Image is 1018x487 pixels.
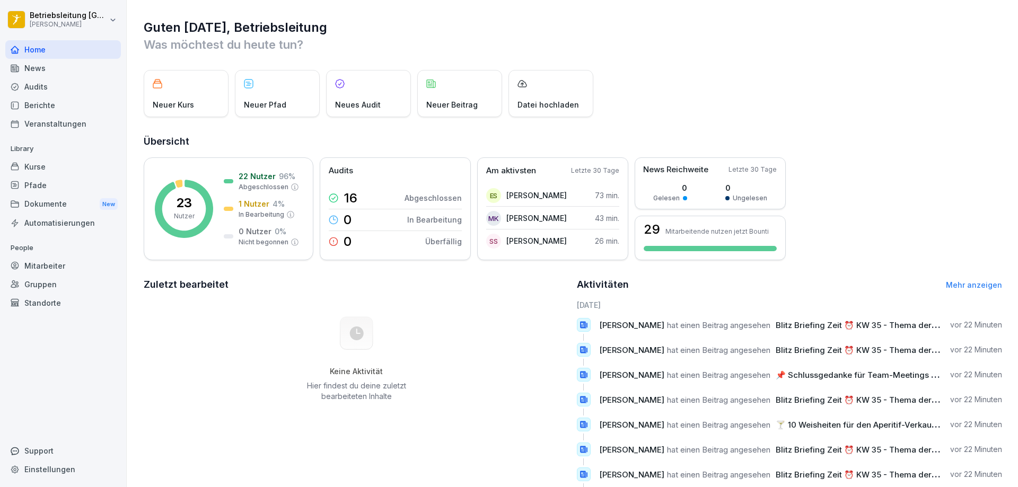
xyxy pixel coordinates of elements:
[729,165,777,174] p: Letzte 30 Tage
[950,444,1002,455] p: vor 22 Minuten
[776,395,1017,405] span: Blitz Briefing Zeit ⏰ KW 35 - Thema der Woche: Dips / Saucen
[329,165,353,177] p: Audits
[517,99,579,110] p: Datei hochladen
[100,198,118,210] div: New
[950,344,1002,355] p: vor 22 Minuten
[653,193,680,203] p: Gelesen
[577,299,1003,311] h6: [DATE]
[776,345,1017,355] span: Blitz Briefing Zeit ⏰ KW 35 - Thema der Woche: Dips / Saucen
[273,198,285,209] p: 4 %
[5,275,121,294] a: Gruppen
[506,190,567,201] p: [PERSON_NAME]
[577,277,629,292] h2: Aktivitäten
[486,234,501,249] div: SS
[776,445,1017,455] span: Blitz Briefing Zeit ⏰ KW 35 - Thema der Woche: Dips / Saucen
[5,40,121,59] a: Home
[599,445,664,455] span: [PERSON_NAME]
[30,11,107,20] p: Betriebsleitung [GEOGRAPHIC_DATA]
[174,211,195,221] p: Nutzer
[144,19,1002,36] h1: Guten [DATE], Betriebsleitung
[950,394,1002,405] p: vor 22 Minuten
[5,96,121,114] a: Berichte
[486,165,536,177] p: Am aktivsten
[486,211,501,226] div: MK
[506,212,567,224] p: [PERSON_NAME]
[643,164,708,176] p: News Reichweite
[667,345,770,355] span: hat einen Beitrag angesehen
[599,370,664,380] span: [PERSON_NAME]
[946,280,1002,289] a: Mehr anzeigen
[5,214,121,232] a: Automatisierungen
[144,134,1002,149] h2: Übersicht
[239,171,276,182] p: 22 Nutzer
[667,445,770,455] span: hat einen Beitrag angesehen
[144,277,569,292] h2: Zuletzt bearbeitet
[950,369,1002,380] p: vor 22 Minuten
[239,237,288,247] p: Nicht begonnen
[486,188,501,203] div: ES
[303,367,410,376] h5: Keine Aktivität
[176,197,192,209] p: 23
[644,223,660,236] h3: 29
[665,227,769,235] p: Mitarbeitende nutzen jetzt Bounti
[344,192,357,205] p: 16
[244,99,286,110] p: Neuer Pfad
[667,320,770,330] span: hat einen Beitrag angesehen
[5,294,121,312] a: Standorte
[144,36,1002,53] p: Was möchtest du heute tun?
[5,59,121,77] a: News
[599,345,664,355] span: [PERSON_NAME]
[5,194,121,214] div: Dokumente
[344,235,352,248] p: 0
[5,460,121,479] div: Einstellungen
[776,320,1017,330] span: Blitz Briefing Zeit ⏰ KW 35 - Thema der Woche: Dips / Saucen
[5,256,121,275] a: Mitarbeiter
[5,140,121,157] p: Library
[153,99,194,110] p: Neuer Kurs
[725,182,767,193] p: 0
[776,470,1017,480] span: Blitz Briefing Zeit ⏰ KW 35 - Thema der Woche: Dips / Saucen
[425,236,462,247] p: Überfällig
[653,182,687,193] p: 0
[239,210,284,219] p: In Bearbeitung
[595,235,619,246] p: 26 min.
[426,99,478,110] p: Neuer Beitrag
[5,441,121,460] div: Support
[506,235,567,246] p: [PERSON_NAME]
[405,192,462,203] p: Abgeschlossen
[30,21,107,28] p: [PERSON_NAME]
[335,99,381,110] p: Neues Audit
[344,214,352,226] p: 0
[733,193,767,203] p: Ungelesen
[5,176,121,194] a: Pfade
[950,320,1002,330] p: vor 22 Minuten
[950,419,1002,430] p: vor 22 Minuten
[279,171,295,182] p: 96 %
[239,198,269,209] p: 1 Nutzer
[303,380,410,402] p: Hier findest du deine zuletzt bearbeiteten Inhalte
[667,395,770,405] span: hat einen Beitrag angesehen
[595,212,619,224] p: 43 min.
[5,114,121,133] a: Veranstaltungen
[5,240,121,256] p: People
[599,420,664,430] span: [PERSON_NAME]
[239,182,288,192] p: Abgeschlossen
[239,226,271,237] p: 0 Nutzer
[5,157,121,176] a: Kurse
[599,470,664,480] span: [PERSON_NAME]
[571,166,619,175] p: Letzte 30 Tage
[599,395,664,405] span: [PERSON_NAME]
[5,77,121,96] a: Audits
[667,420,770,430] span: hat einen Beitrag angesehen
[599,320,664,330] span: [PERSON_NAME]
